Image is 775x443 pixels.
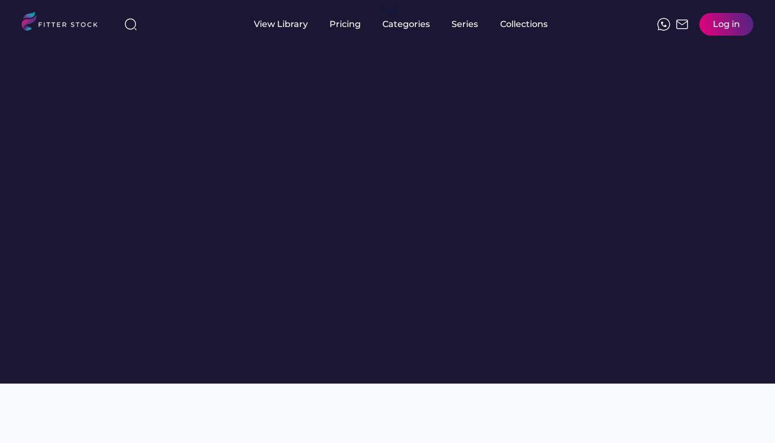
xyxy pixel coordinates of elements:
img: search-normal%203.svg [124,18,137,31]
div: fvck [382,5,396,16]
div: Series [451,18,479,30]
img: LOGO.svg [22,12,107,34]
div: View Library [254,18,308,30]
div: Collections [500,18,548,30]
div: Categories [382,18,430,30]
div: Log in [713,18,740,30]
img: meteor-icons_whatsapp%20%281%29.svg [657,18,670,31]
img: Frame%2051.svg [676,18,689,31]
div: Pricing [329,18,361,30]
